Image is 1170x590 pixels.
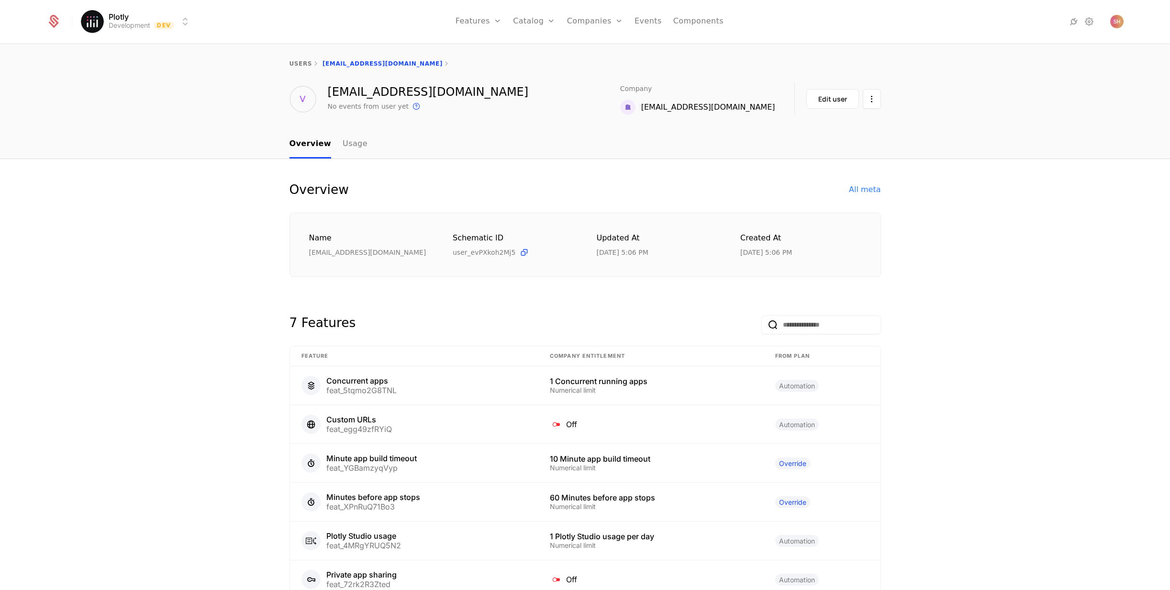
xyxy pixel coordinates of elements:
div: 10 Minute app build timeout [550,455,752,463]
span: user_evPXkoh2Mj5 [453,248,515,257]
div: Created at [740,232,861,244]
div: feat_XPnRuQ71Bo3 [326,503,420,511]
nav: Main [290,130,881,159]
img: Plotly [81,10,104,33]
div: feat_72rk2R3Zted [326,580,397,588]
span: Company [620,85,652,92]
th: Company Entitlement [538,346,763,366]
div: Numerical limit [550,542,752,549]
div: feat_YGBamzyqVyp [326,464,417,472]
button: Select action [863,89,881,109]
span: Override [775,457,810,469]
span: Automation [775,535,819,547]
div: Overview [290,182,349,197]
div: 10/8/25, 5:06 PM [740,248,792,257]
div: 7 Features [290,315,356,334]
img: S H [1110,15,1124,28]
div: [EMAIL_ADDRESS][DOMAIN_NAME] [309,248,430,257]
button: Edit user [806,89,859,109]
div: Off [550,418,752,431]
div: Edit user [818,94,847,104]
div: 1 Concurrent running apps [550,377,752,385]
th: From plan [764,346,880,366]
div: Concurrent apps [326,377,397,385]
span: Automation [775,380,819,392]
div: 1 Plotly Studio usage per day [550,533,752,540]
div: feat_5tqmo2G8TNL [326,386,397,394]
ul: Choose Sub Page [290,130,368,159]
div: Name [309,232,430,244]
div: [EMAIL_ADDRESS][DOMAIN_NAME] [328,86,529,98]
div: Schematic ID [453,232,574,244]
div: feat_egg49zfRYiQ [326,425,392,433]
div: Off [550,573,752,586]
div: Development [109,21,150,30]
div: [EMAIL_ADDRESS][DOMAIN_NAME] [641,102,775,113]
div: 10/8/25, 5:06 PM [597,248,648,257]
a: virgil_ziemann@playwright.pr-2391-cloud.ci.example.com[EMAIL_ADDRESS][DOMAIN_NAME] [620,100,779,115]
span: Automation [775,574,819,586]
a: Overview [290,130,332,159]
div: Custom URLs [326,416,392,423]
div: No events from user yet [328,102,409,111]
img: virgil_ziemann@playwright.pr-2391-cloud.ci.example.com [620,100,635,115]
span: Override [775,496,810,508]
div: feat_4MRgYRUQ5N2 [326,542,401,549]
div: All meta [849,184,880,195]
a: Settings [1083,16,1095,27]
div: Numerical limit [550,465,752,471]
div: Minute app build timeout [326,454,417,462]
div: Private app sharing [326,571,397,579]
div: Plotly Studio usage [326,532,401,540]
a: Usage [343,130,368,159]
span: Plotly [109,13,129,21]
div: Minutes before app stops [326,493,420,501]
th: Feature [290,346,539,366]
div: Numerical limit [550,387,752,394]
div: 60 Minutes before app stops [550,494,752,501]
div: V [290,86,316,113]
div: Numerical limit [550,503,752,510]
a: users [290,60,312,67]
span: Automation [775,419,819,431]
span: Dev [154,22,174,29]
button: Open user button [1110,15,1124,28]
div: Updated at [597,232,718,244]
button: Select environment [84,11,191,32]
a: Integrations [1068,16,1080,27]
